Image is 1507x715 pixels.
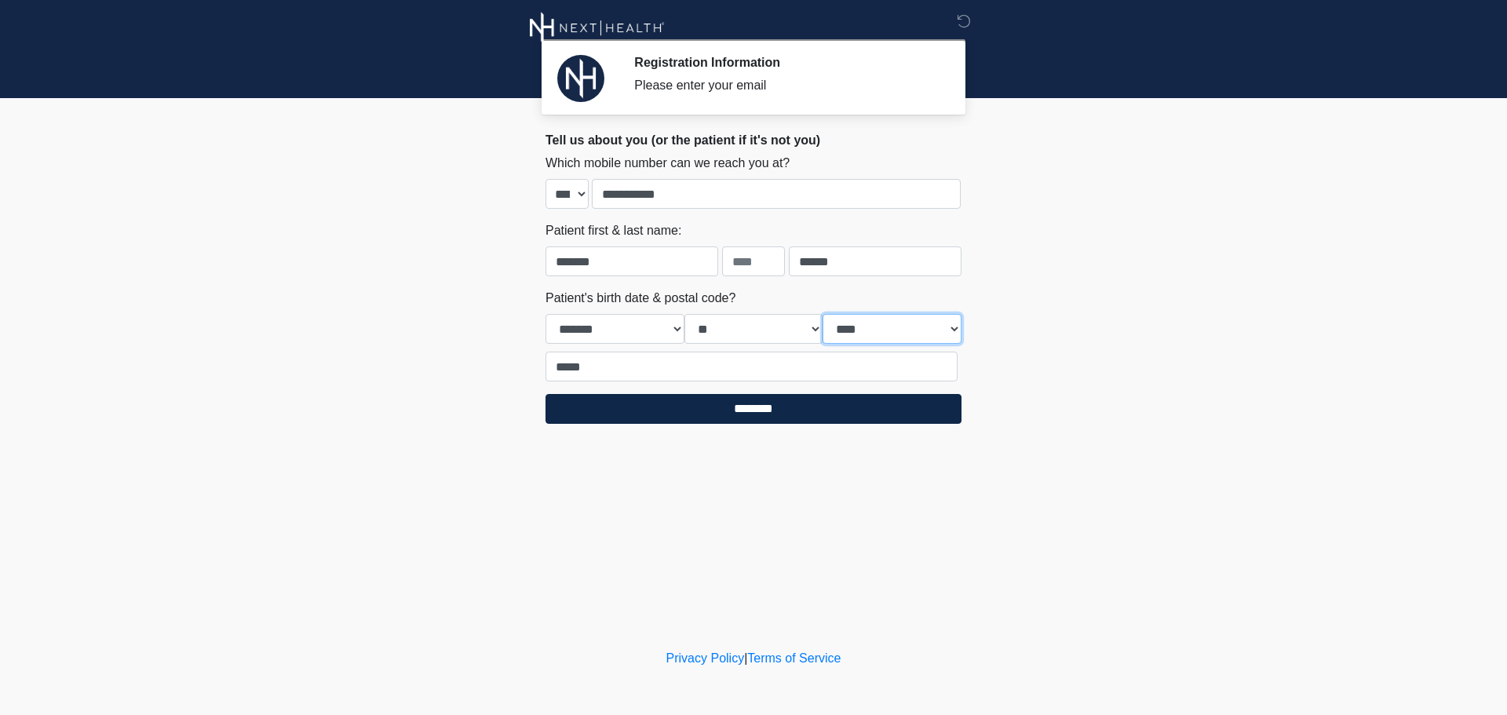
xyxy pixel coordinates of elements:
[634,55,938,70] h2: Registration Information
[747,651,841,665] a: Terms of Service
[546,221,681,240] label: Patient first & last name:
[530,12,665,44] img: Next-Health Aventura Logo
[744,651,747,665] a: |
[546,154,790,173] label: Which mobile number can we reach you at?
[666,651,745,665] a: Privacy Policy
[634,76,938,95] div: Please enter your email
[557,55,604,102] img: Agent Avatar
[546,289,735,308] label: Patient's birth date & postal code?
[546,133,961,148] h2: Tell us about you (or the patient if it's not you)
